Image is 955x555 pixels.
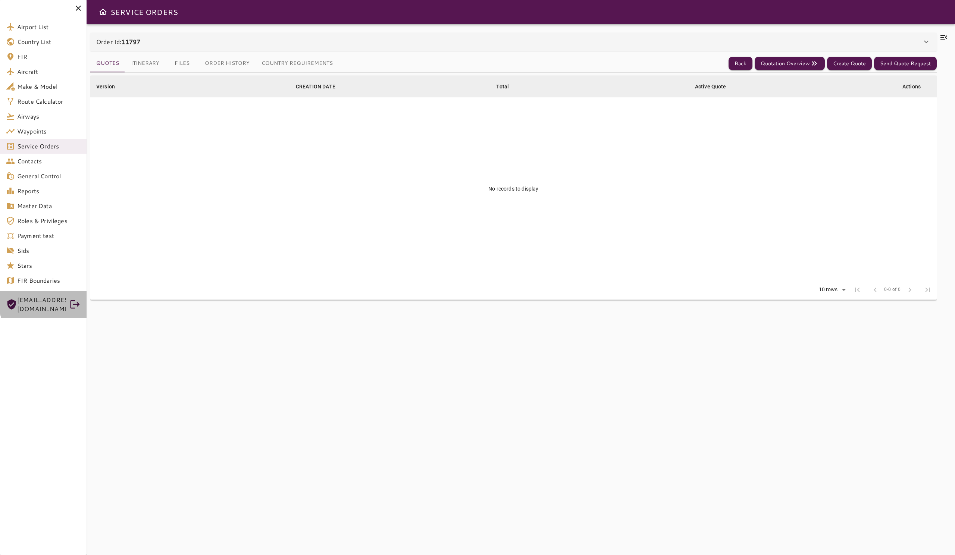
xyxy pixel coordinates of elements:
[17,186,81,195] span: Reports
[496,82,519,91] span: Total
[90,54,125,72] button: Quotes
[110,6,178,18] h6: SERVICE ORDERS
[90,54,339,72] div: basic tabs example
[17,231,81,240] span: Payment test
[874,57,937,70] button: Send Quote Request
[17,97,81,106] span: Route Calculator
[755,57,825,70] button: Quotation Overview
[95,4,110,19] button: Open drawer
[866,281,884,299] span: Previous Page
[695,82,736,91] span: Active Quote
[17,276,81,285] span: FIR Boundaries
[96,82,125,91] span: Version
[296,82,335,91] div: CREATION DATE
[17,127,81,136] span: Waypoints
[17,216,81,225] span: Roles & Privileges
[814,284,849,295] div: 10 rows
[17,52,81,61] span: FIR
[17,82,81,91] span: Make & Model
[695,82,726,91] div: Active Quote
[296,82,345,91] span: CREATION DATE
[17,261,81,270] span: Stars
[17,37,81,46] span: Country List
[17,295,66,313] span: [EMAIL_ADDRESS][DOMAIN_NAME]
[96,82,115,91] div: Version
[17,172,81,181] span: General Control
[17,157,81,166] span: Contacts
[919,281,937,299] span: Last Page
[817,286,840,293] div: 10 rows
[17,22,81,31] span: Airport List
[125,54,165,72] button: Itinerary
[165,54,199,72] button: Files
[121,37,140,46] b: 11797
[90,97,937,280] td: No records to display
[884,286,901,294] span: 0-0 of 0
[17,112,81,121] span: Airways
[256,54,339,72] button: Country Requirements
[90,33,937,51] div: Order Id:11797
[17,142,81,151] span: Service Orders
[496,82,509,91] div: Total
[199,54,256,72] button: Order History
[729,57,752,70] button: Back
[96,37,140,46] p: Order Id:
[827,57,872,70] button: Create Quote
[848,281,866,299] span: First Page
[17,201,81,210] span: Master Data
[17,67,81,76] span: Aircraft
[901,281,919,299] span: Next Page
[17,246,81,255] span: Sids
